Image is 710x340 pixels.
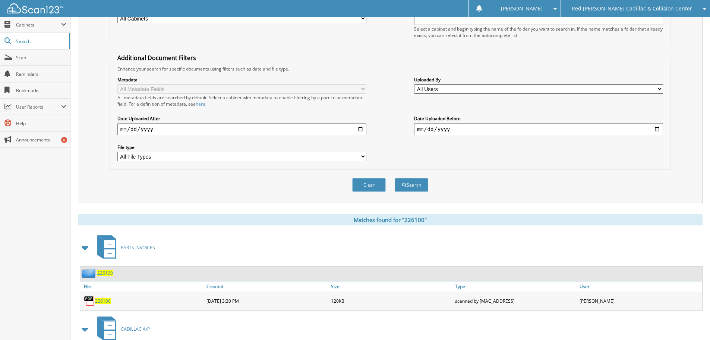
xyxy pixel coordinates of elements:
[16,54,66,61] span: Scan
[61,137,67,143] div: 8
[16,71,66,77] span: Reminders
[572,6,692,11] span: Red [PERSON_NAME] Cadillac & Collision Center
[329,293,454,308] div: 120KB
[16,104,61,110] span: User Reports
[16,120,66,127] span: Help
[78,214,703,225] div: Matches found for "226100"
[95,298,111,304] a: 226100
[117,123,366,135] input: start
[97,270,113,276] a: 226100
[16,137,66,143] span: Announcements
[453,293,578,308] div: scanned by [MAC_ADDRESS]
[414,77,663,83] label: Uploaded By
[82,268,97,278] img: folder2.png
[121,326,150,332] span: CADILLAC A/P
[414,26,663,38] div: Select a cabinet and begin typing the name of the folder you want to search in. If the name match...
[93,233,155,262] a: PARTS INVOICES
[114,54,200,62] legend: Additional Document Filters
[205,281,329,291] a: Created
[16,22,61,28] span: Cabinets
[84,295,95,306] img: PDF.png
[453,281,578,291] a: Type
[329,281,454,291] a: Size
[578,293,702,308] div: [PERSON_NAME]
[205,293,329,308] div: [DATE] 3:30 PM
[352,178,386,192] button: Clear
[117,115,366,122] label: Date Uploaded After
[414,115,663,122] label: Date Uploaded Before
[414,123,663,135] input: end
[196,101,205,107] a: here
[578,281,702,291] a: User
[395,178,428,192] button: Search
[80,281,205,291] a: File
[7,3,63,13] img: scan123-logo-white.svg
[114,66,667,72] div: Enhance your search for specific documents using filters such as date and file type.
[16,87,66,94] span: Bookmarks
[117,77,366,83] label: Metadata
[121,244,155,251] span: PARTS INVOICES
[117,94,366,107] div: All metadata fields are searched by default. Select a cabinet with metadata to enable filtering b...
[501,6,543,11] span: [PERSON_NAME]
[117,144,366,150] label: File type
[16,38,65,44] span: Search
